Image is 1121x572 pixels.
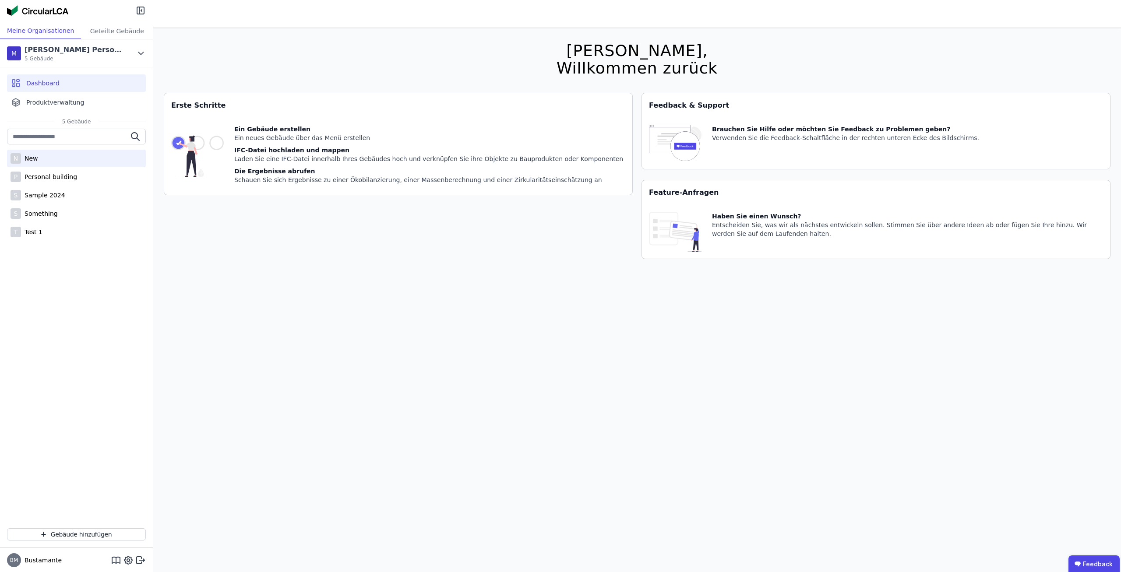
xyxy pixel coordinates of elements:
[11,208,21,219] div: S
[11,227,21,237] div: T
[11,153,21,164] div: N
[26,98,84,107] span: Produktverwaltung
[234,125,623,133] div: Ein Gebäude erstellen
[712,212,1103,221] div: Haben Sie einen Wunsch?
[7,528,146,540] button: Gebäude hinzufügen
[557,42,718,60] div: [PERSON_NAME],
[21,154,38,163] div: New
[642,93,1110,118] div: Feedback & Support
[712,133,979,142] div: Verwenden Sie die Feedback-Schaltfläche in der rechten unteren Ecke des Bildschirms.
[53,118,100,125] span: 5 Gebäude
[25,45,125,55] div: [PERSON_NAME] Personal Org
[21,209,58,218] div: Something
[234,167,623,175] div: Die Ergebnisse abrufen
[10,558,18,563] span: BM
[234,146,623,154] div: IFC-Datei hochladen und mappen
[649,125,702,162] img: feedback-icon-HCTs5lye.svg
[21,556,62,565] span: Bustamante
[712,221,1103,238] div: Entscheiden Sie, was wir als nächstes entwickeln sollen. Stimmen Sie über andere Ideen ab oder fü...
[171,125,224,188] img: getting_started_tile-DrF_GRSv.svg
[712,125,979,133] div: Brauchen Sie Hilfe oder möchten Sie Feedback zu Problemen geben?
[25,55,125,62] span: 5 Gebäude
[234,133,623,142] div: Ein neues Gebäude über das Menü erstellen
[234,154,623,163] div: Laden Sie eine IFC-Datei innerhalb Ihres Gebäudes hoch und verknüpfen Sie ihre Objekte zu Bauprod...
[642,180,1110,205] div: Feature-Anfragen
[21,172,77,181] div: Personal building
[21,191,65,200] div: Sample 2024
[649,212,702,252] img: feature_request_tile-UiXE1qGU.svg
[234,175,623,184] div: Schauen Sie sich Ergebnisse zu einer Ökobilanzierung, einer Massenberechnung und einer Zirkularit...
[7,5,68,16] img: Concular
[557,60,718,77] div: Willkommen zurück
[21,228,42,236] div: Test 1
[164,93,632,118] div: Erste Schritte
[11,172,21,182] div: P
[81,23,153,39] div: Geteilte Gebäude
[7,46,21,60] div: M
[26,79,60,88] span: Dashboard
[11,190,21,200] div: S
